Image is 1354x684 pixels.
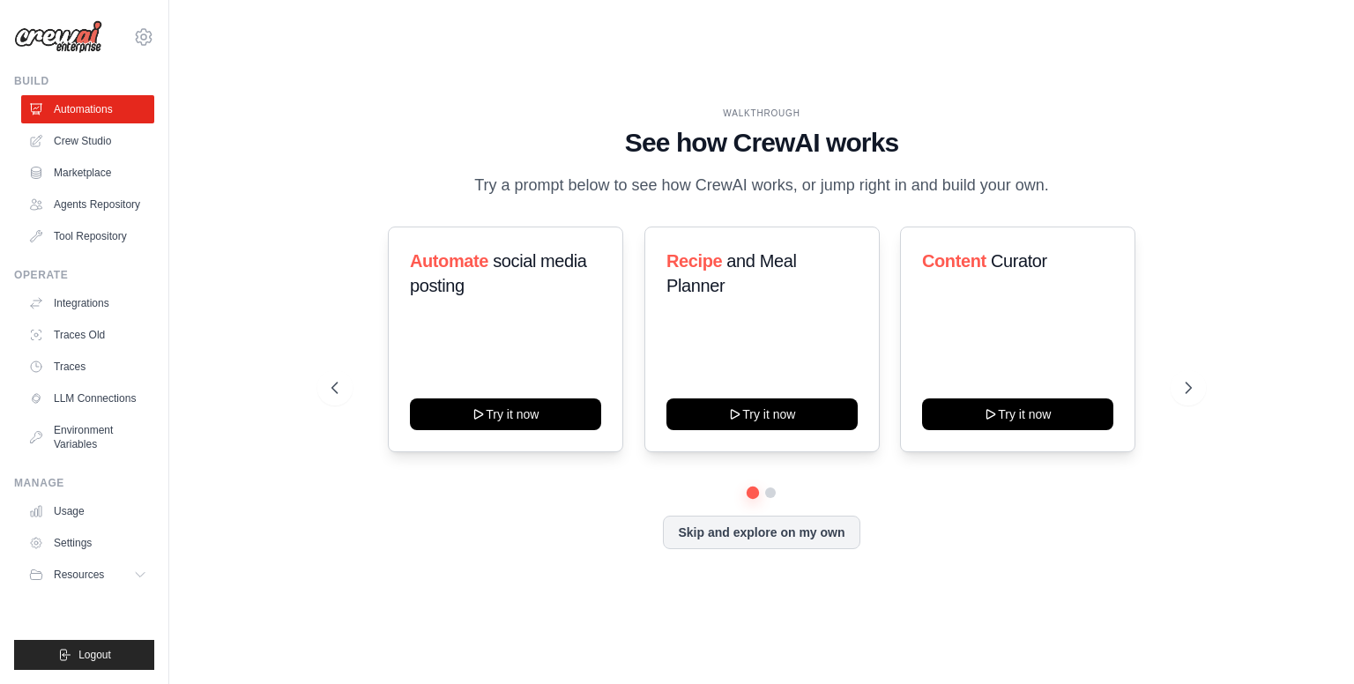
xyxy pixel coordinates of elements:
span: Curator [991,251,1047,271]
button: Skip and explore on my own [663,516,859,549]
a: LLM Connections [21,384,154,413]
a: Traces [21,353,154,381]
a: Integrations [21,289,154,317]
a: Environment Variables [21,416,154,458]
div: Build [14,74,154,88]
span: Logout [78,648,111,662]
a: Tool Repository [21,222,154,250]
div: WALKTHROUGH [331,107,1192,120]
div: Operate [14,268,154,282]
button: Try it now [410,398,601,430]
span: Recipe [666,251,722,271]
h1: See how CrewAI works [331,127,1192,159]
button: Try it now [666,398,858,430]
p: Try a prompt below to see how CrewAI works, or jump right in and build your own. [465,173,1058,198]
button: Logout [14,640,154,670]
a: Agents Repository [21,190,154,219]
span: social media posting [410,251,587,295]
button: Resources [21,561,154,589]
span: Automate [410,251,488,271]
img: Logo [14,20,102,54]
span: and Meal Planner [666,251,796,295]
div: Manage [14,476,154,490]
a: Crew Studio [21,127,154,155]
a: Usage [21,497,154,525]
a: Marketplace [21,159,154,187]
span: Resources [54,568,104,582]
a: Automations [21,95,154,123]
button: Try it now [922,398,1113,430]
span: Content [922,251,986,271]
a: Traces Old [21,321,154,349]
a: Settings [21,529,154,557]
